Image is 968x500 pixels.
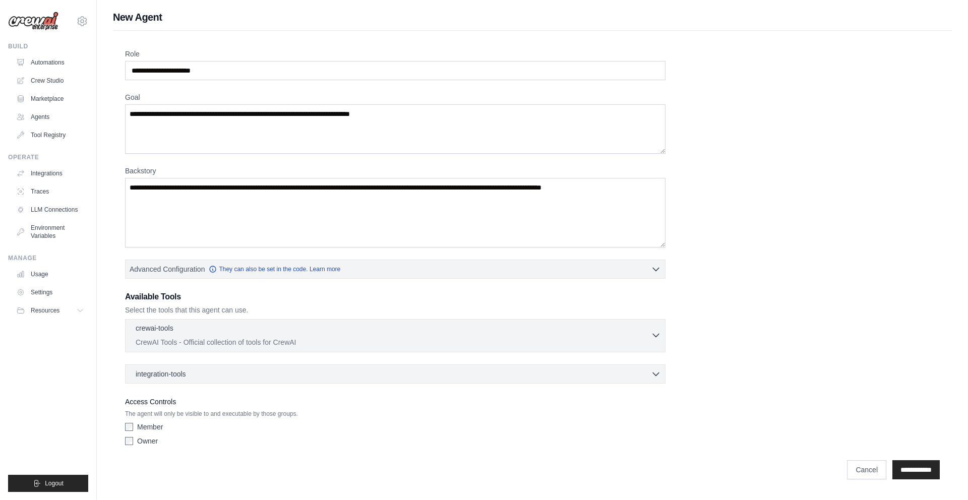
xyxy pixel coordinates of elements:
p: Select the tools that this agent can use. [125,305,665,315]
label: Owner [137,436,158,446]
a: Marketplace [12,91,88,107]
div: Build [8,42,88,50]
a: Tool Registry [12,127,88,143]
p: crewai-tools [136,323,173,333]
button: Resources [12,302,88,319]
label: Role [125,49,665,59]
span: Advanced Configuration [130,264,205,274]
button: Advanced Configuration They can also be set in the code. Learn more [126,260,665,278]
a: Agents [12,109,88,125]
button: integration-tools [130,369,661,379]
button: crewai-tools CrewAI Tools - Official collection of tools for CrewAI [130,323,661,347]
a: Traces [12,183,88,200]
a: Cancel [847,460,886,479]
a: Crew Studio [12,73,88,89]
a: They can also be set in the code. Learn more [209,265,340,273]
p: The agent will only be visible to and executable by those groups. [125,410,665,418]
a: Automations [12,54,88,71]
label: Goal [125,92,665,102]
label: Member [137,422,163,432]
h3: Available Tools [125,291,665,303]
a: Settings [12,284,88,300]
img: Logo [8,12,58,31]
span: Logout [45,479,64,487]
a: LLM Connections [12,202,88,218]
button: Logout [8,475,88,492]
a: Usage [12,266,88,282]
a: Environment Variables [12,220,88,244]
span: Resources [31,306,59,315]
label: Backstory [125,166,665,176]
div: Operate [8,153,88,161]
a: Integrations [12,165,88,181]
p: CrewAI Tools - Official collection of tools for CrewAI [136,337,651,347]
label: Access Controls [125,396,665,408]
span: integration-tools [136,369,186,379]
h1: New Agent [113,10,952,24]
div: Manage [8,254,88,262]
